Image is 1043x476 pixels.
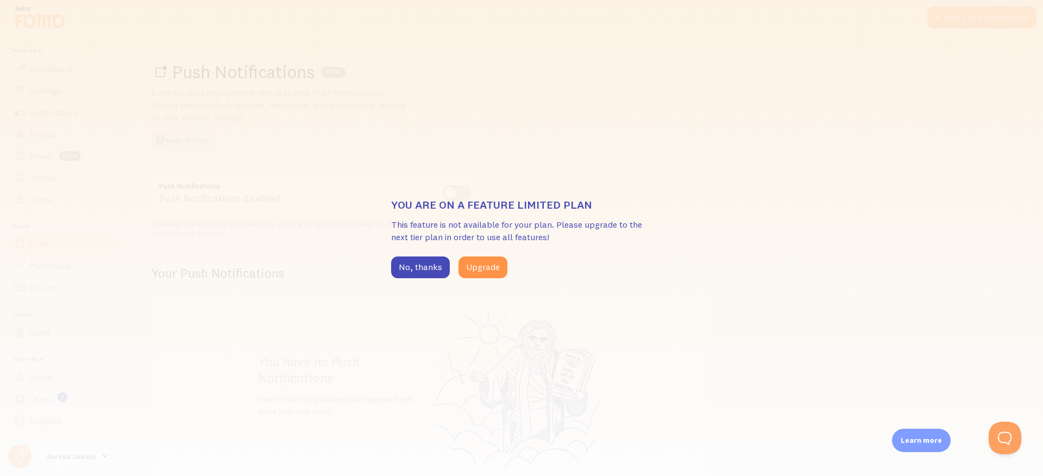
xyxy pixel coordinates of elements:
button: Upgrade [458,256,507,278]
h3: You are on a feature limited plan [391,198,652,212]
p: This feature is not available for your plan. Please upgrade to the next tier plan in order to use... [391,218,652,243]
div: Learn more [892,429,951,452]
iframe: Help Scout Beacon - Open [989,422,1021,454]
p: Learn more [901,435,942,446]
button: No, thanks [391,256,450,278]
